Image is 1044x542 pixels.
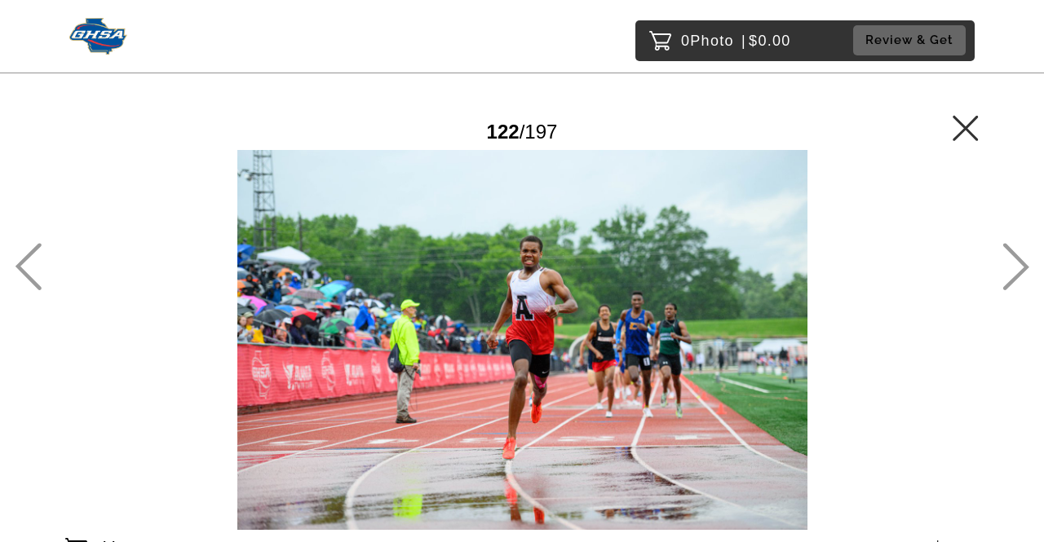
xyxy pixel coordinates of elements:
span: 122 [487,121,520,143]
a: Review & Get [853,25,971,55]
button: Review & Get [853,25,966,55]
p: 0 $0.00 [681,28,791,54]
span: 197 [524,121,557,143]
span: Photo [690,28,734,54]
div: / [487,114,558,149]
span: | [741,33,746,49]
img: Snapphound Logo [69,18,127,55]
